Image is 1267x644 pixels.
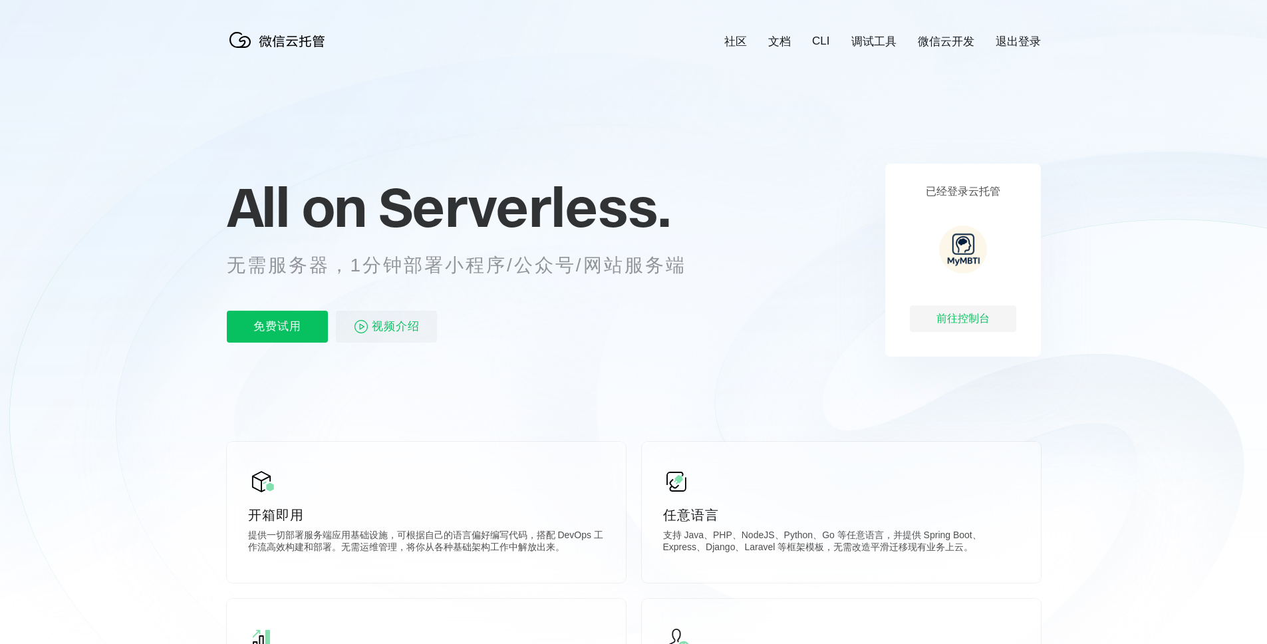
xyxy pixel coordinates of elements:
[812,35,829,48] a: CLI
[663,530,1020,556] p: 支持 Java、PHP、NodeJS、Python、Go 等任意语言，并提供 Spring Boot、Express、Django、Laravel 等框架模板，无需改造平滑迁移现有业务上云。
[996,34,1041,49] a: 退出登录
[378,174,670,240] span: Serverless.
[227,27,333,53] img: 微信云托管
[227,44,333,55] a: 微信云托管
[926,185,1000,199] p: 已经登录云托管
[227,311,328,343] p: 免费试用
[353,319,369,335] img: video_play.svg
[248,506,605,524] p: 开箱即用
[851,34,897,49] a: 调试工具
[372,311,420,343] span: 视频介绍
[918,34,974,49] a: 微信云开发
[227,252,711,279] p: 无需服务器，1分钟部署小程序/公众号/网站服务端
[663,506,1020,524] p: 任意语言
[227,174,366,240] span: All on
[910,305,1016,332] div: 前往控制台
[248,530,605,556] p: 提供一切部署服务端应用基础设施，可根据自己的语言偏好编写代码，搭配 DevOps 工作流高效构建和部署。无需运维管理，将你从各种基础架构工作中解放出来。
[724,34,747,49] a: 社区
[768,34,791,49] a: 文档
